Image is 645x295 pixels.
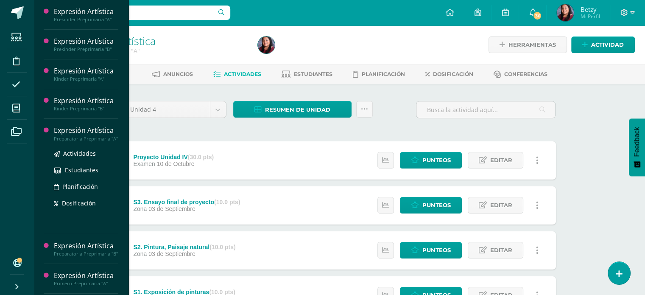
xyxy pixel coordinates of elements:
div: Expresión Artística [54,241,118,251]
span: Conferencias [504,71,547,77]
span: Unidad 4 [130,101,204,118]
span: Betzy [580,5,600,14]
span: Zona [133,205,147,212]
div: Prekinder Preprimaria "A" [54,17,118,22]
a: Unidad 4 [124,101,226,118]
div: Kinder Preprimaria "B" [54,106,118,112]
div: S3. Ensayo final de proyecto [133,199,240,205]
div: Expresión Artística [54,37,118,46]
span: Dosificación [62,199,96,207]
a: Actividades [213,67,261,81]
span: Punteos [422,197,451,213]
div: S2. Pintura, Paisaje natural [133,244,235,250]
img: e3ef1c2e9fb4cf0091d72784ffee823d.png [557,4,574,21]
a: Actividad [571,37,635,53]
span: 36 [533,11,542,20]
div: Prekinder Preprimaria "B" [54,46,118,52]
span: Punteos [422,152,451,168]
a: Punteos [400,197,462,214]
a: Expresión ArtísticaPreparatoria Preprimaria "B" [54,241,118,257]
a: Planificación [353,67,405,81]
span: Estudiantes [294,71,332,77]
span: Planificación [362,71,405,77]
span: Estudiantes [65,166,98,174]
a: Actividades [54,149,118,158]
div: Preparatoria Preprimaria "A" [54,136,118,142]
span: Planificación [62,183,98,191]
h1: Expresión Artística [66,35,248,47]
span: Editar [490,242,512,258]
div: Proyecto Unidad IV [133,154,214,160]
div: Expresión Artística [54,7,118,17]
span: Dosificación [433,71,473,77]
a: Expresión ArtísticaPreparatoria Preprimaria "A" [54,126,118,141]
a: Anuncios [152,67,193,81]
a: Dosificación [54,198,118,208]
div: Expresión Artística [54,126,118,135]
strong: (30.0 pts) [188,154,214,160]
span: Herramientas [508,37,556,53]
a: Punteos [400,242,462,258]
span: 03 de Septiembre [148,250,195,257]
input: Busca un usuario... [39,6,230,20]
a: Expresión ArtísticaKinder Preprimaria "A" [54,66,118,82]
a: Estudiantes [54,165,118,175]
img: e3ef1c2e9fb4cf0091d72784ffee823d.png [258,37,275,53]
span: Punteos [422,242,451,258]
span: 10 de Octubre [157,160,195,167]
a: Expresión ArtísticaPrekinder Preprimaria "A" [54,7,118,22]
strong: (10.0 pts) [209,244,235,250]
a: Dosificación [425,67,473,81]
div: Expresión Artística [54,96,118,106]
strong: (10.0 pts) [214,199,240,205]
span: Editar [490,197,512,213]
a: Punteos [400,152,462,169]
div: Kinder Preprimaria "A" [54,76,118,82]
span: Examen [133,160,155,167]
span: Resumen de unidad [265,102,330,118]
div: Expresión Artística [54,271,118,281]
button: Feedback - Mostrar encuesta [629,118,645,176]
span: Editar [490,152,512,168]
a: Conferencias [494,67,547,81]
div: Expresión Artística [54,66,118,76]
a: Expresión ArtísticaPrimero Preprimaria "A" [54,271,118,287]
a: Herramientas [489,37,567,53]
span: Zona [133,250,147,257]
div: Preparatoria Preprimaria "B" [54,251,118,257]
span: 03 de Septiembre [148,205,195,212]
div: Primero Preprimaria "A" [54,281,118,287]
a: Planificación [54,182,118,191]
span: Feedback [633,127,641,157]
div: Prekinder Preprimaria 'A' [66,47,248,55]
a: Estudiantes [282,67,332,81]
a: Resumen de unidad [233,101,352,118]
input: Busca la actividad aquí... [416,101,555,118]
span: Actividades [224,71,261,77]
span: Actividades [63,149,96,157]
span: Actividad [591,37,624,53]
a: Expresión ArtísticaPrekinder Preprimaria "B" [54,37,118,52]
span: Mi Perfil [580,13,600,20]
span: Anuncios [163,71,193,77]
a: Expresión ArtísticaKinder Preprimaria "B" [54,96,118,112]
